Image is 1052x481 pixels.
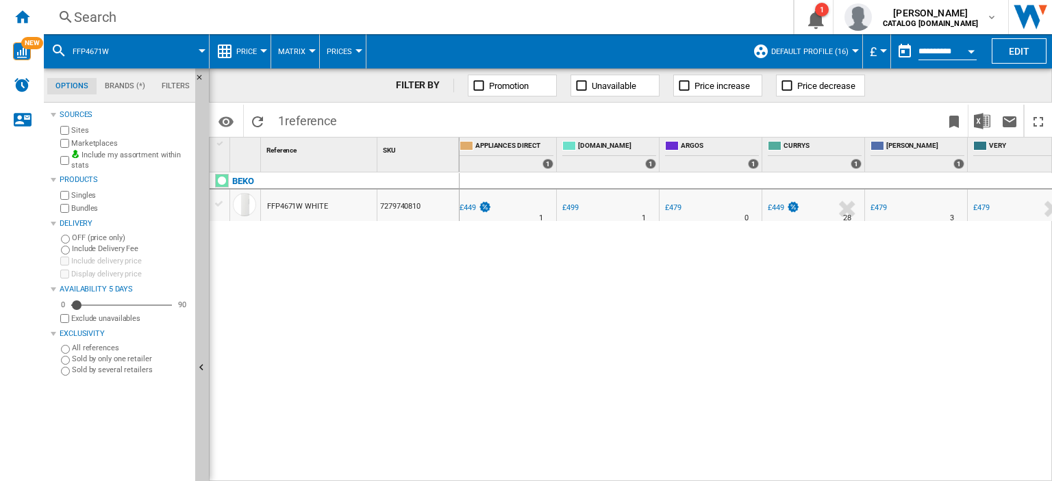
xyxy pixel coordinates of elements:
button: Promotion [468,75,557,96]
div: £479 [871,203,887,212]
div: Availability 5 Days [60,284,190,295]
button: FFP4671W [73,34,123,68]
label: Marketplaces [71,138,190,148]
input: Sold by several retailers [61,367,70,376]
button: Reload [244,105,271,137]
div: £449 [768,203,784,212]
span: Price increase [694,81,750,91]
div: Delivery Time : 1 day [539,211,543,225]
div: £479 [665,203,681,212]
label: Include delivery price [71,256,190,266]
button: Price [236,34,264,68]
md-tab-item: Filters [153,78,198,94]
label: OFF (price only) [72,233,190,243]
button: Open calendar [959,37,984,62]
div: Sources [60,109,190,120]
div: Delivery Time : 3 days [950,211,954,225]
label: Include Delivery Fee [72,244,190,254]
div: £479 [971,201,990,215]
b: CATALOG [DOMAIN_NAME] [883,19,978,28]
div: 7279740810 [377,190,459,221]
span: [PERSON_NAME] [886,141,964,153]
img: mysite-bg-18x18.png [71,150,79,158]
input: Include delivery price [60,257,69,265]
div: 1 offers sold by APPLIANCES DIRECT [542,159,553,169]
md-menu: Currency [863,34,891,68]
div: Delivery Time : 1 day [642,211,646,225]
div: [DOMAIN_NAME] 1 offers sold by AO.COM [560,138,659,172]
div: Search [74,8,757,27]
img: promotionV3.png [786,201,800,213]
button: Unavailable [571,75,660,96]
button: Price increase [673,75,762,96]
span: Price decrease [797,81,855,91]
input: OFF (price only) [61,235,70,244]
div: FFP4671W [51,34,202,68]
div: Sort None [233,138,260,159]
label: Bundles [71,203,190,213]
input: Display delivery price [60,270,69,278]
button: Send this report by email [996,105,1023,137]
button: Default profile (16) [771,34,855,68]
label: Singles [71,190,190,200]
button: Edit [992,38,1047,64]
div: APPLIANCES DIRECT 1 offers sold by APPLIANCES DIRECT [457,138,556,172]
span: Default profile (16) [771,47,849,56]
span: SKU [383,146,396,154]
img: excel-24x24.png [974,113,990,129]
md-slider: Availability [71,298,172,312]
div: Sort None [380,138,459,159]
button: Bookmark this report [940,105,968,137]
div: Reference Sort None [264,138,377,159]
button: Matrix [278,34,312,68]
span: NEW [21,37,43,49]
div: 0 [58,300,68,310]
span: Reference [266,146,297,154]
div: £479 [973,203,990,212]
div: Sort None [264,138,377,159]
div: £499 [562,203,579,212]
button: Prices [327,34,359,68]
button: £ [870,34,884,68]
span: £ [870,44,877,59]
input: Include Delivery Fee [61,246,70,255]
span: ARGOS [681,141,759,153]
input: Bundles [60,204,69,213]
input: All references [61,345,70,354]
span: 1 [271,105,344,133]
div: 1 offers sold by AO.COM [645,159,656,169]
div: Delivery [60,218,190,229]
span: FFP4671W [73,47,109,56]
div: Default profile (16) [753,34,855,68]
label: Exclude unavailables [71,313,190,324]
div: £449 [458,201,492,215]
div: Price [216,34,264,68]
input: Marketplaces [60,139,69,148]
div: [PERSON_NAME] 1 offers sold by JOHN LEWIS [868,138,967,172]
img: profile.jpg [844,3,872,31]
label: Include my assortment within stats [71,150,190,171]
div: ARGOS 1 offers sold by ARGOS [662,138,762,172]
button: md-calendar [891,38,918,65]
button: Price decrease [776,75,865,96]
div: £479 [868,201,887,215]
span: Prices [327,47,352,56]
div: 1 offers sold by CURRYS [851,159,862,169]
div: SKU Sort None [380,138,459,159]
md-tab-item: Brands (*) [97,78,153,94]
span: [PERSON_NAME] [883,6,978,20]
div: £449 [460,203,476,212]
span: Matrix [278,47,305,56]
span: [DOMAIN_NAME] [578,141,656,153]
div: Exclusivity [60,328,190,339]
div: Products [60,174,190,185]
span: Price [236,47,257,56]
label: All references [72,343,190,353]
div: Delivery Time : 0 day [744,211,749,225]
span: Unavailable [592,81,636,91]
span: Promotion [489,81,529,91]
md-tab-item: Options [47,78,97,94]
